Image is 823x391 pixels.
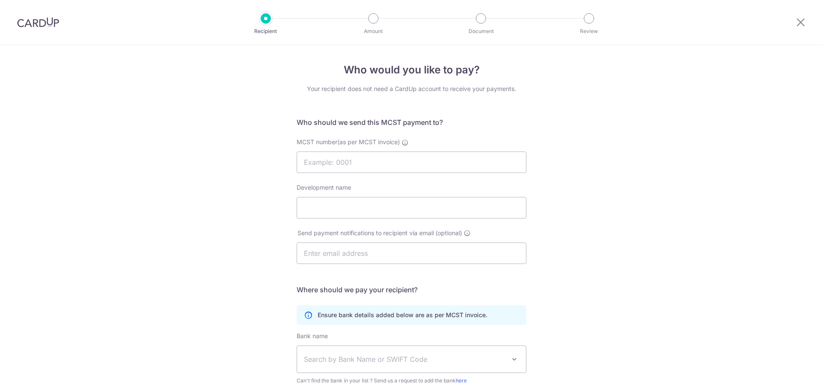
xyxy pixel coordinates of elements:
h5: Who should we send this MCST payment to? [297,117,526,127]
input: Enter email address [297,242,526,264]
span: Can't find the bank in your list ? Send us a request to add the bank [297,376,526,385]
h4: Who would you like to pay? [297,62,526,78]
p: Recipient [234,27,297,36]
span: Search by Bank Name or SWIFT Code [304,354,505,364]
p: Amount [342,27,405,36]
div: Your recipient does not need a CardUp account to receive your payments. [297,85,526,93]
p: Ensure bank details added below are as per MCST invoice. [318,311,487,319]
input: Example: 0001 [297,152,526,173]
p: Review [557,27,621,36]
img: CardUp [17,17,59,27]
h5: Where should we pay your recipient? [297,285,526,295]
label: Development name [297,183,351,192]
span: MCST number(as per MCST invoice) [297,138,400,145]
label: Bank name [297,332,328,340]
span: Send payment notifications to recipient via email (optional) [297,229,462,237]
a: here [456,377,467,384]
p: Document [449,27,513,36]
